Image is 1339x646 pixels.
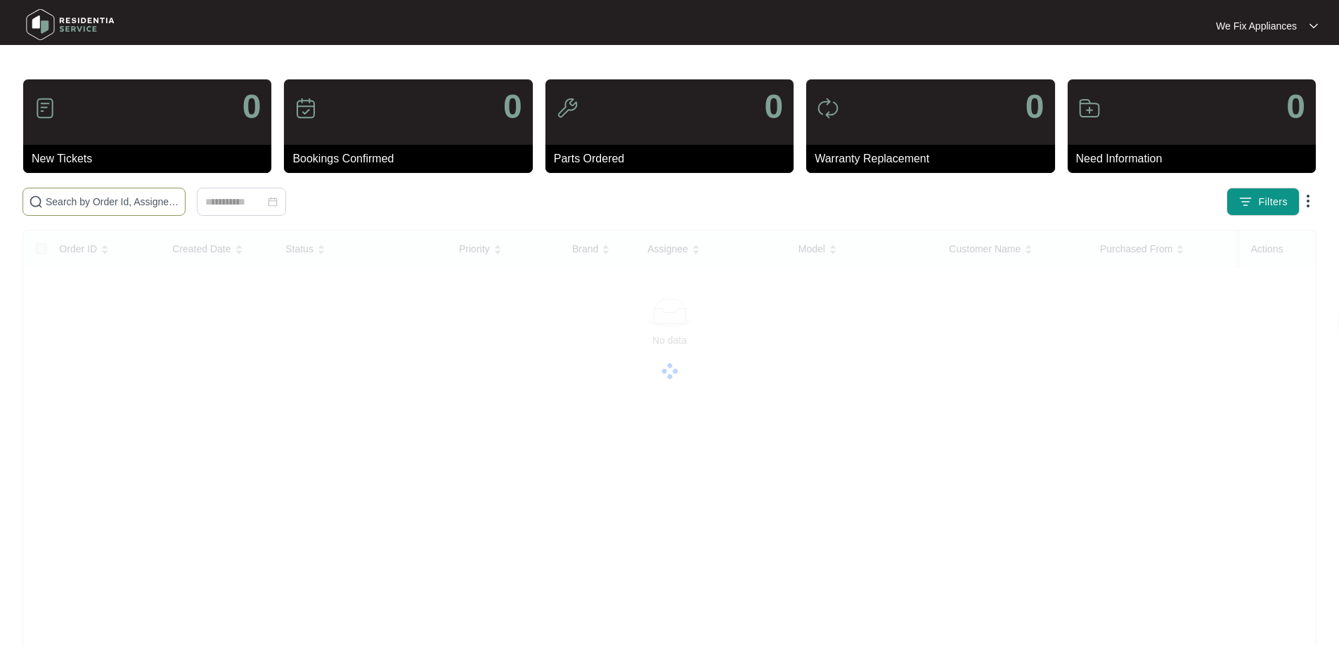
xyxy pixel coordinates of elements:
p: 0 [242,90,261,124]
p: 0 [764,90,783,124]
p: Need Information [1076,150,1316,167]
p: 0 [1026,90,1044,124]
img: icon [34,97,56,119]
p: 0 [503,90,522,124]
button: filter iconFilters [1227,188,1300,216]
img: filter icon [1238,195,1253,209]
img: icon [1078,97,1101,119]
span: Filters [1258,195,1288,209]
img: dropdown arrow [1300,193,1317,209]
p: Parts Ordered [554,150,794,167]
p: Bookings Confirmed [292,150,532,167]
img: icon [556,97,578,119]
p: New Tickets [32,150,271,167]
p: We Fix Appliances [1216,19,1297,33]
img: icon [817,97,839,119]
img: search-icon [29,195,43,209]
p: 0 [1286,90,1305,124]
img: residentia service logo [21,4,119,46]
input: Search by Order Id, Assignee Name, Customer Name, Brand and Model [46,194,179,209]
p: Warranty Replacement [815,150,1054,167]
img: icon [295,97,317,119]
img: dropdown arrow [1309,22,1318,30]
